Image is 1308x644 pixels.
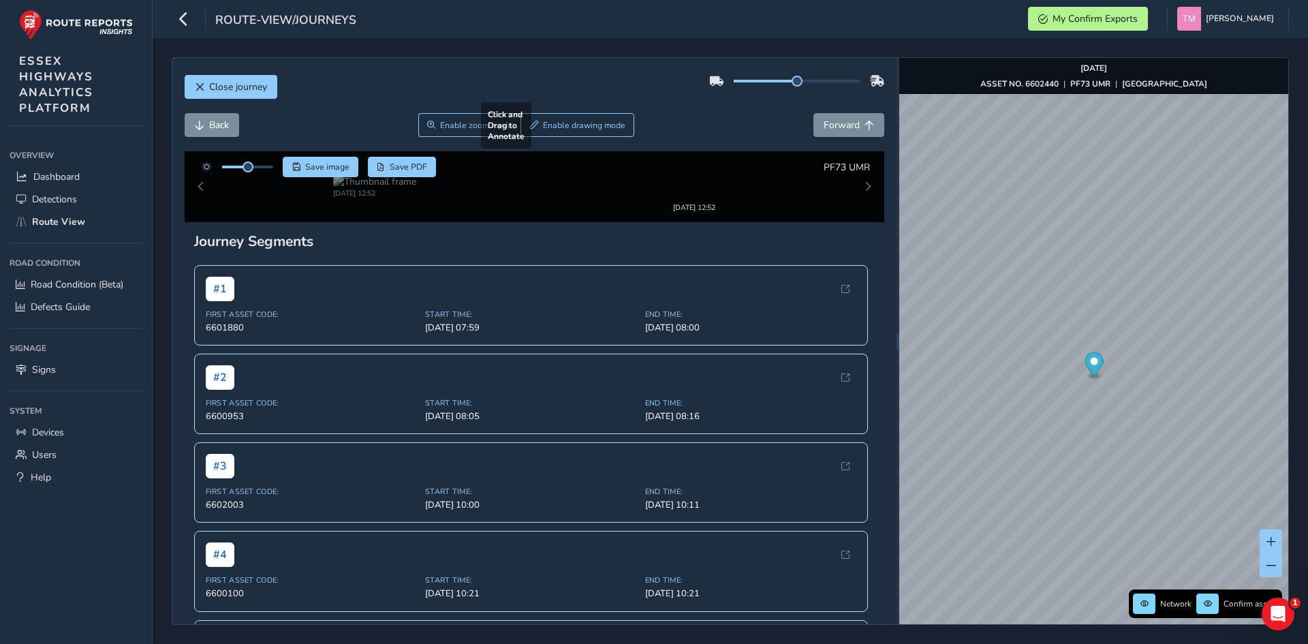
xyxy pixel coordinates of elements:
span: route-view/journeys [215,12,356,31]
span: ESSEX HIGHWAYS ANALYTICS PLATFORM [19,53,93,116]
button: Draw [520,113,634,137]
a: Help [10,466,142,489]
span: End Time: [645,297,857,307]
span: # 1 [206,264,234,289]
span: [DATE] 10:00 [425,487,637,499]
span: Enable drawing mode [543,120,625,131]
img: Thumbnail frame [653,172,736,185]
div: Map marker [1085,352,1103,380]
span: First Asset Code: [206,474,418,485]
a: Devices [10,421,142,444]
span: End Time: [645,474,857,485]
div: | | [980,78,1207,89]
button: [PERSON_NAME] [1177,7,1279,31]
span: [PERSON_NAME] [1206,7,1274,31]
div: [DATE] 12:52 [653,185,736,195]
span: Save image [305,162,349,172]
strong: ASSET NO. 6602440 [980,78,1059,89]
span: [DATE] 10:21 [645,576,857,588]
span: 6601880 [206,309,418,322]
a: Defects Guide [10,296,142,318]
button: PDF [368,157,437,177]
div: Road Condition [10,253,142,273]
strong: [DATE] [1080,63,1107,74]
span: Start Time: [425,297,637,307]
button: Back [185,113,239,137]
img: diamond-layout [1177,7,1201,31]
span: [DATE] 07:59 [425,309,637,322]
button: Close journey [185,75,277,99]
button: Zoom [418,113,521,137]
strong: [GEOGRAPHIC_DATA] [1122,78,1207,89]
span: Start Time: [425,386,637,396]
span: Detections [32,193,77,206]
a: Route View [10,211,142,233]
span: # 5 [206,619,234,644]
span: PF73 UMR [824,161,870,174]
div: Journey Segments [194,219,875,239]
a: Signs [10,358,142,381]
span: [DATE] 10:21 [425,576,637,588]
span: First Asset Code: [206,564,418,574]
span: Help [31,471,51,484]
a: Dashboard [10,166,142,188]
span: Close journey [209,80,267,93]
div: Signage [10,338,142,358]
a: Users [10,444,142,466]
span: [DATE] 10:11 [645,487,857,499]
span: [DATE] 08:16 [645,398,857,410]
img: Thumbnail frame [333,172,416,185]
span: Network [1160,598,1192,609]
span: Defects Guide [31,301,90,313]
span: Forward [824,119,860,132]
span: Save PDF [390,162,427,172]
span: End Time: [645,386,857,396]
strong: PF73 UMR [1070,78,1110,89]
span: First Asset Code: [206,386,418,396]
span: 6602003 [206,487,418,499]
span: First Asset Code: [206,297,418,307]
span: 6600953 [206,398,418,410]
button: My Confirm Exports [1028,7,1148,31]
span: # 3 [206,442,234,466]
span: # 4 [206,531,234,555]
iframe: Intercom live chat [1262,598,1294,630]
span: [DATE] 08:00 [645,309,857,322]
span: Road Condition (Beta) [31,278,123,291]
span: Back [209,119,229,132]
div: System [10,401,142,421]
span: Enable zoom mode [440,120,512,131]
button: Save [283,157,358,177]
button: Forward [813,113,884,137]
span: 1 [1290,598,1301,609]
img: rr logo [19,10,133,40]
div: [DATE] 12:52 [333,185,416,195]
span: Confirm assets [1224,598,1278,609]
a: Road Condition (Beta) [10,273,142,296]
span: [DATE] 08:05 [425,398,637,410]
span: Dashboard [33,170,80,183]
span: Route View [32,215,85,228]
span: Signs [32,363,56,376]
span: Start Time: [425,564,637,574]
div: Overview [10,145,142,166]
span: 6600100 [206,576,418,588]
span: # 2 [206,353,234,378]
span: My Confirm Exports [1053,12,1138,25]
span: Users [32,448,57,461]
span: Devices [32,426,64,439]
span: End Time: [645,564,857,574]
span: Start Time: [425,474,637,485]
a: Detections [10,188,142,211]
